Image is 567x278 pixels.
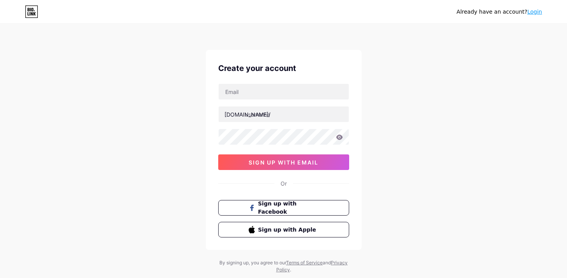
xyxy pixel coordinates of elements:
[218,222,349,237] button: Sign up with Apple
[218,200,349,216] button: Sign up with Facebook
[224,110,270,119] div: [DOMAIN_NAME]/
[218,62,349,74] div: Create your account
[219,84,349,99] input: Email
[218,154,349,170] button: sign up with email
[258,226,318,234] span: Sign up with Apple
[217,259,350,273] div: By signing up, you agree to our and .
[258,200,318,216] span: Sign up with Facebook
[457,8,542,16] div: Already have an account?
[249,159,318,166] span: sign up with email
[286,260,323,266] a: Terms of Service
[527,9,542,15] a: Login
[281,179,287,188] div: Or
[219,106,349,122] input: username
